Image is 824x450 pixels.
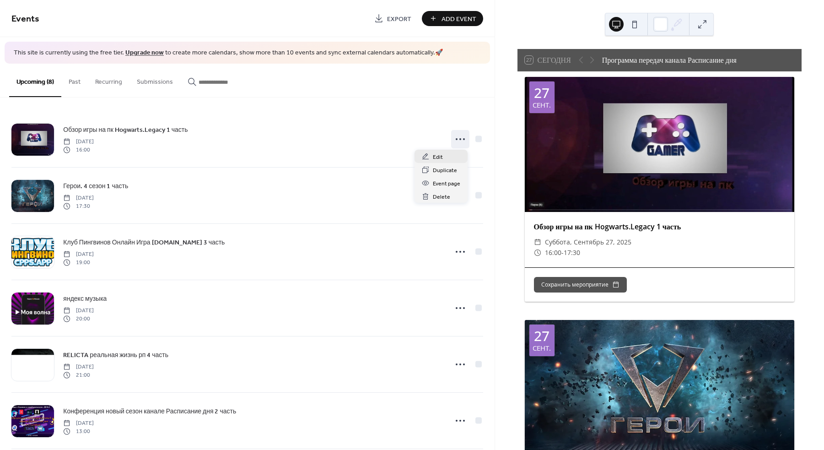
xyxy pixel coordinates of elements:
span: Event page [433,179,460,189]
a: Клуб Пингвинов Онлайн Игра [DOMAIN_NAME] 3 часть [63,237,225,248]
span: [DATE] [63,363,94,371]
span: [DATE] [63,306,94,314]
span: Events [11,10,39,28]
span: This site is currently using the free tier. to create more calendars, show more than 10 events an... [14,49,443,58]
div: 27 [534,329,549,343]
div: сент. [533,102,551,108]
span: Клуб Пингвинов Онлайн Игра [DOMAIN_NAME] 3 часть [63,238,225,247]
span: [DATE] [63,250,94,258]
span: [DATE] [63,137,94,146]
span: яндекс музыка [63,294,107,304]
span: Add Event [442,14,476,24]
a: RELICTA реальная жизнь рп 4 часть [63,350,168,360]
span: - [561,247,564,258]
span: [DATE] [63,419,94,427]
a: Обзор игры на пк Hogwarts.Legacy 1 часть [63,125,188,135]
button: Сохранить мероприятие [534,277,627,293]
a: Герои. 4 сезон 1 часть [63,181,128,191]
a: Конференция новый сезон канале Расписание дня 2 часть [63,406,236,417]
span: [DATE] [63,194,94,202]
div: ​ [534,237,541,248]
a: яндекс музыка [63,293,107,304]
span: 17:30 [564,247,580,258]
span: 16:00 [545,247,561,258]
a: Export [367,11,418,26]
span: 20:00 [63,315,94,323]
div: ​ [534,247,541,258]
div: сент. [533,345,551,352]
span: Duplicate [433,166,457,175]
button: Upcoming (8) [9,64,61,97]
button: Past [61,64,88,96]
a: Upgrade now [125,47,164,59]
span: Export [387,14,411,24]
span: Delete [433,192,450,202]
button: Recurring [88,64,129,96]
span: 13:00 [63,428,94,436]
span: суббота, сентябрь 27, 2025 [545,237,631,248]
div: Программа передач канала Расписание дня [602,54,737,65]
button: Add Event [422,11,483,26]
div: Обзор игры на пк Hogwarts.Legacy 1 часть [525,221,794,232]
span: 17:30 [63,202,94,211]
span: 19:00 [63,259,94,267]
div: 27 [534,86,549,100]
span: 16:00 [63,146,94,154]
span: Edit [433,152,443,162]
span: 21:00 [63,371,94,380]
button: Submissions [129,64,180,96]
span: Обзор игры на пк Hogwarts.Legacy 1 часть [63,125,188,135]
